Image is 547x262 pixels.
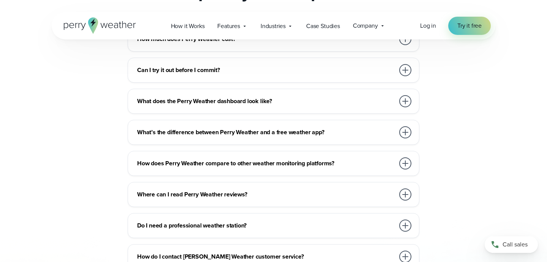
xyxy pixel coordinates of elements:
h3: How does Perry Weather compare to other weather monitoring platforms? [137,159,395,168]
span: How it Works [171,22,205,31]
a: Case Studies [300,18,346,34]
h3: What does the Perry Weather dashboard look like? [137,97,395,106]
a: Try it free [448,17,491,35]
span: Industries [261,22,286,31]
span: Try it free [457,21,482,30]
h3: How do I contact [PERSON_NAME] Weather customer service? [137,252,395,261]
h3: Do I need a professional weather station? [137,221,395,230]
h3: What’s the difference between Perry Weather and a free weather app? [137,128,395,137]
a: How it Works [164,18,211,34]
a: Log in [420,21,436,30]
span: Features [217,22,240,31]
a: Call sales [485,236,538,253]
span: Call sales [503,240,528,249]
h3: Where can I read Perry Weather reviews? [137,190,395,199]
span: Case Studies [306,22,340,31]
h3: Can I try it out before I commit? [137,66,395,75]
span: Company [353,21,378,30]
